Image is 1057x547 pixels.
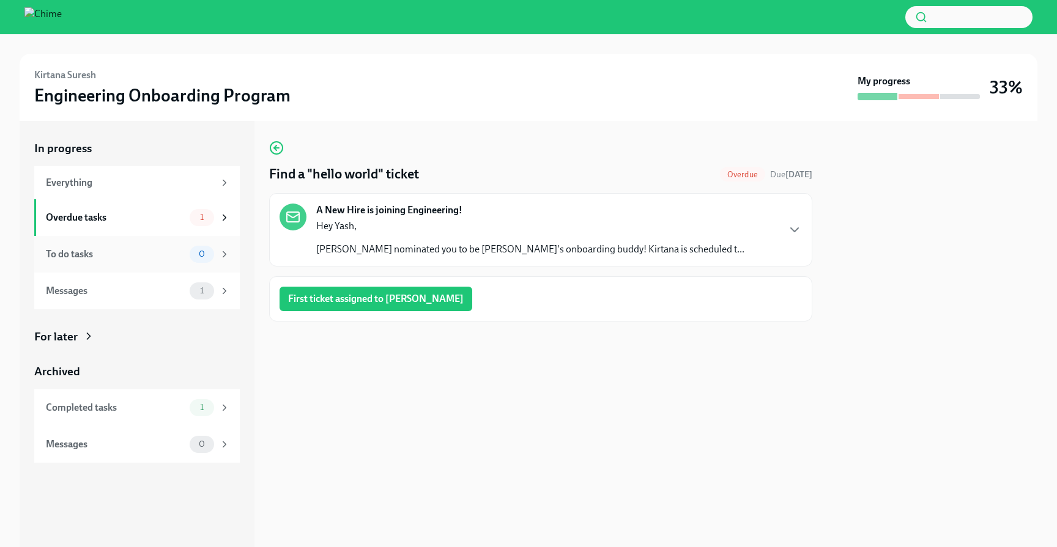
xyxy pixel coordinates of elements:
span: August 10th, 2025 09:00 [770,169,812,180]
a: Overdue tasks1 [34,199,240,236]
span: 1 [193,403,211,412]
span: Overdue [720,170,765,179]
a: Everything [34,166,240,199]
span: First ticket assigned to [PERSON_NAME] [288,293,464,305]
button: First ticket assigned to [PERSON_NAME] [280,287,472,311]
div: To do tasks [46,248,185,261]
a: Archived [34,364,240,380]
a: Messages1 [34,273,240,309]
a: Messages0 [34,426,240,463]
div: Everything [46,176,214,189]
div: Messages [46,284,185,298]
a: Completed tasks1 [34,389,240,426]
span: 0 [191,249,212,259]
span: Due [770,169,812,180]
h6: Kirtana Suresh [34,68,96,82]
h3: 33% [990,76,1023,98]
a: For later [34,329,240,345]
strong: [DATE] [785,169,812,180]
span: 1 [193,213,211,222]
span: 0 [191,439,212,449]
div: For later [34,329,78,345]
h3: Engineering Onboarding Program [34,84,291,106]
h4: Find a "hello world" ticket [269,165,419,183]
div: Completed tasks [46,401,185,414]
div: Overdue tasks [46,211,185,224]
span: 1 [193,286,211,295]
strong: My progress [858,75,910,88]
div: Messages [46,438,185,451]
p: [PERSON_NAME] nominated you to be [PERSON_NAME]'s onboarding buddy! Kirtana is scheduled t... [316,243,744,256]
img: Chime [24,7,62,27]
a: To do tasks0 [34,236,240,273]
strong: A New Hire is joining Engineering! [316,204,462,217]
p: Hey Yash, [316,219,744,233]
a: In progress [34,141,240,156]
